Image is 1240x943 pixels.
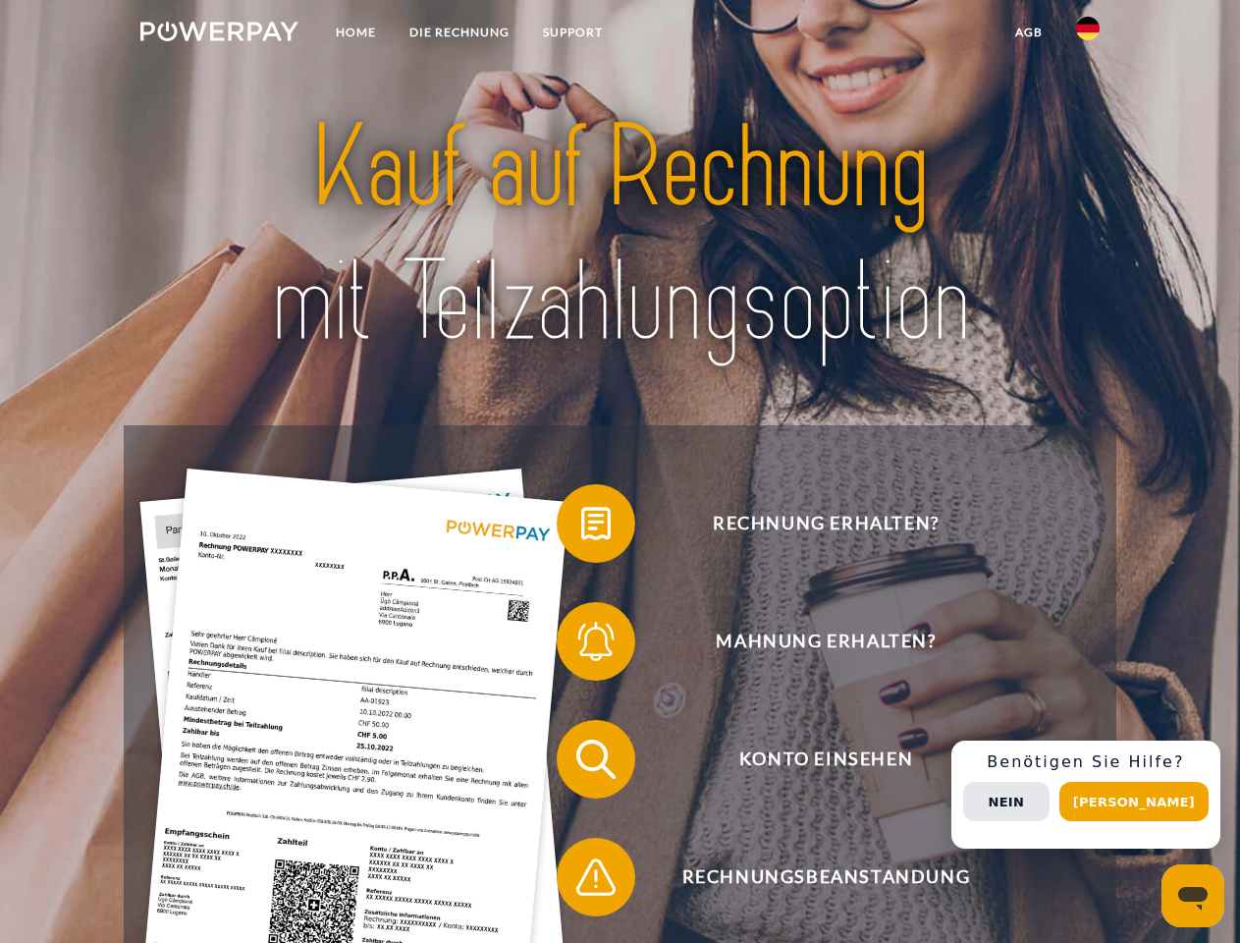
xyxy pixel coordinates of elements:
a: Home [319,15,393,50]
img: qb_warning.svg [571,853,620,902]
span: Rechnungsbeanstandung [585,838,1066,916]
button: Rechnungsbeanstandung [557,838,1067,916]
img: qb_search.svg [571,735,620,784]
span: Konto einsehen [585,720,1066,799]
button: Konto einsehen [557,720,1067,799]
button: Rechnung erhalten? [557,484,1067,563]
a: DIE RECHNUNG [393,15,526,50]
button: Nein [963,782,1050,821]
img: title-powerpay_de.svg [188,94,1052,376]
h3: Benötigen Sie Hilfe? [963,752,1209,772]
a: SUPPORT [526,15,620,50]
div: Schnellhilfe [951,741,1220,849]
span: Mahnung erhalten? [585,602,1066,681]
img: de [1076,17,1100,40]
span: Rechnung erhalten? [585,484,1066,563]
img: qb_bill.svg [571,499,620,548]
img: qb_bell.svg [571,617,620,666]
a: agb [998,15,1059,50]
button: Mahnung erhalten? [557,602,1067,681]
img: logo-powerpay-white.svg [140,22,298,41]
button: [PERSON_NAME] [1059,782,1209,821]
iframe: Schaltfläche zum Öffnen des Messaging-Fensters [1161,864,1224,927]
